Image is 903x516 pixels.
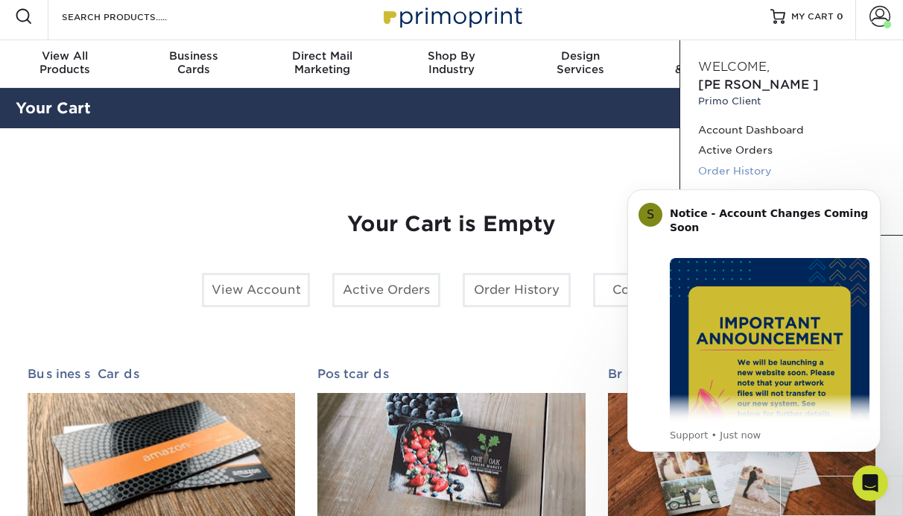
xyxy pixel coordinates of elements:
[698,120,885,140] a: Account Dashboard
[332,273,440,307] a: Active Orders
[516,49,645,63] span: Design
[698,161,885,181] a: Order History
[516,49,645,76] div: Services
[129,49,258,76] div: Cards
[129,40,258,88] a: BusinessCards
[516,40,645,88] a: DesignServices
[605,167,903,476] iframe: Intercom notifications message
[698,78,819,92] span: [PERSON_NAME]
[645,49,774,76] div: & Templates
[645,40,774,88] a: Resources& Templates
[258,49,387,76] div: Marketing
[791,10,834,23] span: MY CART
[60,7,206,25] input: SEARCH PRODUCTS.....
[698,60,770,74] span: Welcome,
[852,465,888,501] iframe: Intercom live chat
[317,367,585,381] h2: Postcards
[258,40,387,88] a: Direct MailMarketing
[258,49,387,63] span: Direct Mail
[28,212,875,237] h1: Your Cart is Empty
[202,273,310,307] a: View Account
[698,94,885,108] small: Primo Client
[387,49,516,63] span: Shop By
[387,49,516,76] div: Industry
[16,99,91,117] a: Your Cart
[129,49,258,63] span: Business
[463,273,571,307] a: Order History
[645,49,774,63] span: Resources
[698,140,885,160] a: Active Orders
[837,11,843,22] span: 0
[593,273,701,307] a: Contact Us
[28,367,295,381] h2: Business Cards
[387,40,516,88] a: Shop ByIndustry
